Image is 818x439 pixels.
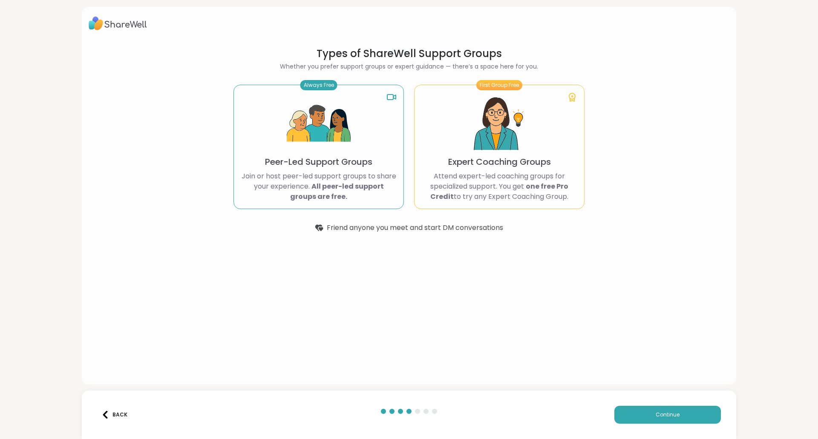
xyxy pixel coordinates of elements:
[89,14,147,33] img: ShareWell Logo
[97,406,131,424] button: Back
[265,156,372,168] p: Peer-Led Support Groups
[476,80,522,90] div: First Group Free
[656,411,680,419] span: Continue
[448,156,551,168] p: Expert Coaching Groups
[430,181,568,201] b: one free Pro Credit
[233,47,585,60] h1: Types of ShareWell Support Groups
[101,411,127,419] div: Back
[287,92,351,156] img: Peer-Led Support Groups
[614,406,721,424] button: Continue
[467,92,531,156] img: Expert Coaching Groups
[327,223,503,233] span: Friend anyone you meet and start DM conversations
[421,171,577,202] p: Attend expert-led coaching groups for specialized support. You get to try any Expert Coaching Group.
[290,181,384,201] b: All peer-led support groups are free.
[300,80,337,90] div: Always Free
[233,62,585,71] h2: Whether you prefer support groups or expert guidance — there’s a space here for you.
[241,171,397,202] p: Join or host peer-led support groups to share your experience.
